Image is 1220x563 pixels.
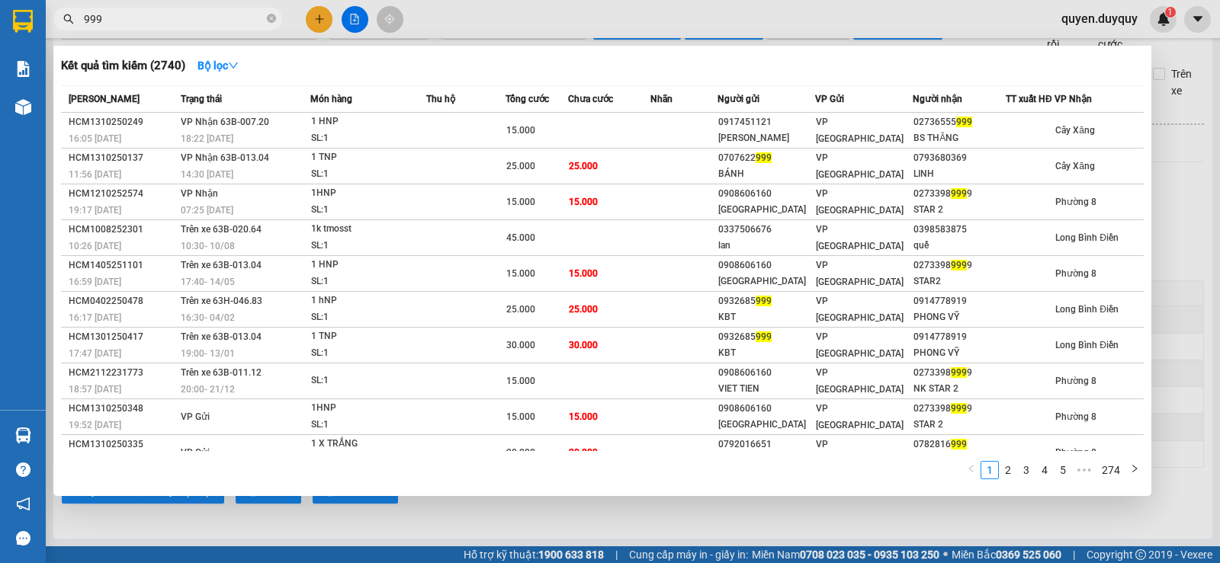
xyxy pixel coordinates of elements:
a: 3 [1018,462,1035,478]
div: 1HNP [311,400,425,417]
div: SL: 1 [311,345,425,362]
span: down [228,60,239,71]
span: 15.000 [506,411,535,422]
div: BÁNH [718,166,814,182]
div: BS THĂNG [913,130,1005,146]
span: Phường 8 [1055,376,1096,386]
button: right [1125,461,1144,479]
span: Phường 8 [1055,268,1096,279]
div: KBT [718,309,814,325]
div: STAR2 [913,274,1005,289]
div: PHONG VỸ [913,309,1005,325]
div: 0398583875 [913,222,1005,238]
span: Phường 8 [1055,447,1096,458]
span: Tổng cước [506,94,549,104]
span: Trên xe 63B-013.04 [181,331,262,342]
div: 0908606160 [718,258,814,274]
span: 999 [951,403,967,414]
span: Trạng thái [181,94,222,104]
span: 16:30 - 04/02 [181,312,235,323]
span: Trên xe 63B-011.12 [181,367,262,378]
span: message [16,531,30,545]
div: 1HNP [311,185,425,202]
div: 0273398 9 [913,258,1005,274]
span: 07:25 [DATE] [181,205,233,216]
li: 5 [1054,461,1072,479]
div: [GEOGRAPHIC_DATA] [718,202,814,218]
span: Long Bình Điền [1055,232,1119,243]
span: 19:17 [DATE] [69,205,121,216]
span: 15.000 [569,197,598,207]
span: VP [GEOGRAPHIC_DATA] [816,331,904,359]
span: Long Bình Điền [1055,304,1119,315]
div: KBT [718,345,814,361]
div: 1 HNP [311,114,425,130]
span: VP Nhận 63B-013.04 [181,152,269,163]
li: Next Page [1125,461,1144,479]
span: VP [GEOGRAPHIC_DATA] [816,117,904,144]
span: 999 [951,367,967,378]
span: [PERSON_NAME] [69,94,140,104]
li: Next 5 Pages [1072,461,1096,479]
div: 1 TNP [311,149,425,166]
div: SL: 1 [311,417,425,433]
strong: Bộ lọc [197,59,239,72]
div: HCM1310250249 [69,114,176,130]
a: 2 [1000,462,1016,478]
div: SL: 1 [311,373,425,389]
span: 20.000 [506,447,535,458]
div: 0792016651 [718,437,814,453]
div: STAR 2 [913,417,1005,433]
a: 5 [1055,462,1071,478]
div: LINH [913,166,1005,182]
span: VP Nhận [181,188,218,199]
div: 0707622 [718,150,814,166]
span: VP [GEOGRAPHIC_DATA] [816,296,904,323]
span: VP [GEOGRAPHIC_DATA] [816,403,904,430]
span: 20:00 - 21/12 [181,384,235,395]
div: [GEOGRAPHIC_DATA] [718,274,814,289]
div: HCM1210252574 [69,186,176,202]
div: PHONG VỸ [913,345,1005,361]
div: quế [913,238,1005,254]
span: Phường 8 [1055,197,1096,207]
span: left [967,464,976,473]
div: 0914778919 [913,329,1005,345]
div: STAR 2 [913,202,1005,218]
span: 15.000 [569,268,598,279]
span: VP [GEOGRAPHIC_DATA] [816,260,904,287]
li: 1 [981,461,999,479]
span: VP [GEOGRAPHIC_DATA] [816,367,904,395]
span: 999 [756,296,772,306]
div: 0908606160 [718,401,814,417]
span: Long Bình Điền [1055,340,1119,350]
li: 4 [1035,461,1054,479]
span: Chưa cước [568,94,613,104]
div: HCM1405251101 [69,258,176,274]
span: 10:26 [DATE] [69,241,121,251]
div: 1 hNP [311,293,425,309]
div: HCM1310250335 [69,437,176,453]
span: 19:52 [DATE] [69,420,121,430]
span: VP Gửi [815,94,844,104]
div: 0273398 9 [913,401,1005,417]
span: 17:40 - 14/05 [181,277,235,287]
span: VP [GEOGRAPHIC_DATA] [816,224,904,251]
span: 999 [951,188,967,199]
div: [PERSON_NAME] [718,130,814,146]
div: 02736555 [913,114,1005,130]
div: SL: 1 [311,238,425,254]
li: 3 [1017,461,1035,479]
span: 25.000 [569,304,598,315]
img: warehouse-icon [15,427,31,443]
span: VP [GEOGRAPHIC_DATA] [816,188,904,216]
li: 274 [1096,461,1125,479]
div: 0914778919 [913,293,1005,309]
span: Trên xe 63B-013.04 [181,260,262,270]
span: 999 [756,331,772,342]
span: 19:00 - 13/01 [181,348,235,359]
div: 0782816 [913,437,1005,453]
span: 25.000 [506,161,535,171]
div: 0273398 9 [913,186,1005,202]
div: 0908606160 [718,186,814,202]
